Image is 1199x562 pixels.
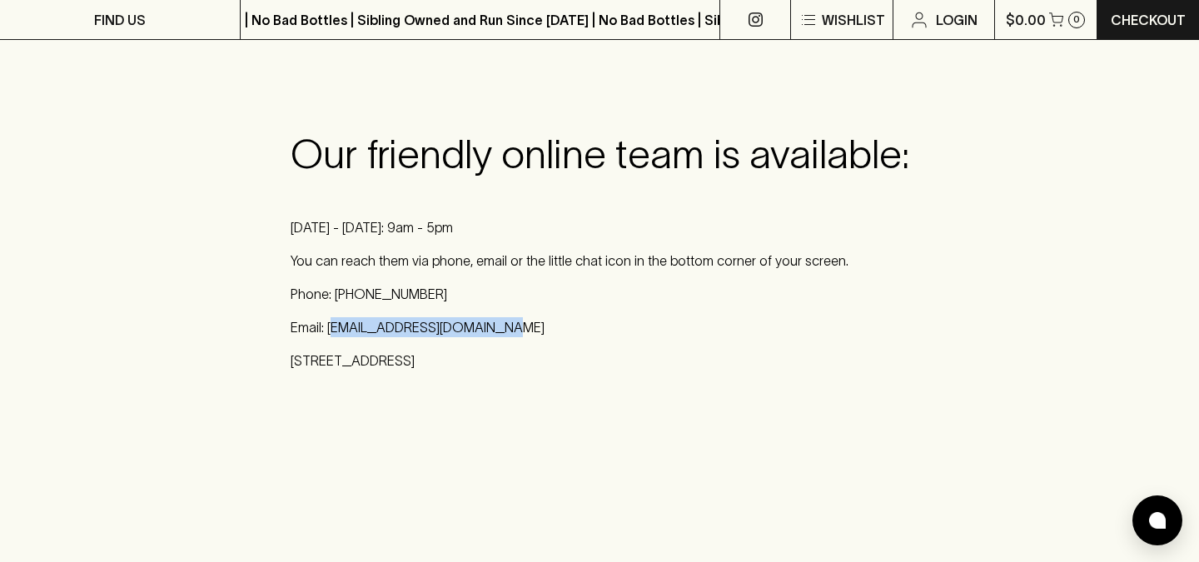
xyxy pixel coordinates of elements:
[291,251,909,271] p: You can reach them via phone, email or the little chat icon in the bottom corner of your screen.
[936,10,978,30] p: Login
[822,10,885,30] p: Wishlist
[1149,512,1166,529] img: bubble-icon
[291,317,909,337] p: Email: [EMAIL_ADDRESS][DOMAIN_NAME]
[291,131,909,177] h3: Our friendly online team is available:
[291,284,909,304] p: Phone: [PHONE_NUMBER]
[291,217,909,237] p: [DATE] - [DATE]: 9am - 5pm
[1111,10,1186,30] p: Checkout
[1006,10,1046,30] p: $0.00
[1073,15,1080,24] p: 0
[94,10,146,30] p: FIND US
[291,351,909,371] p: [STREET_ADDRESS]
